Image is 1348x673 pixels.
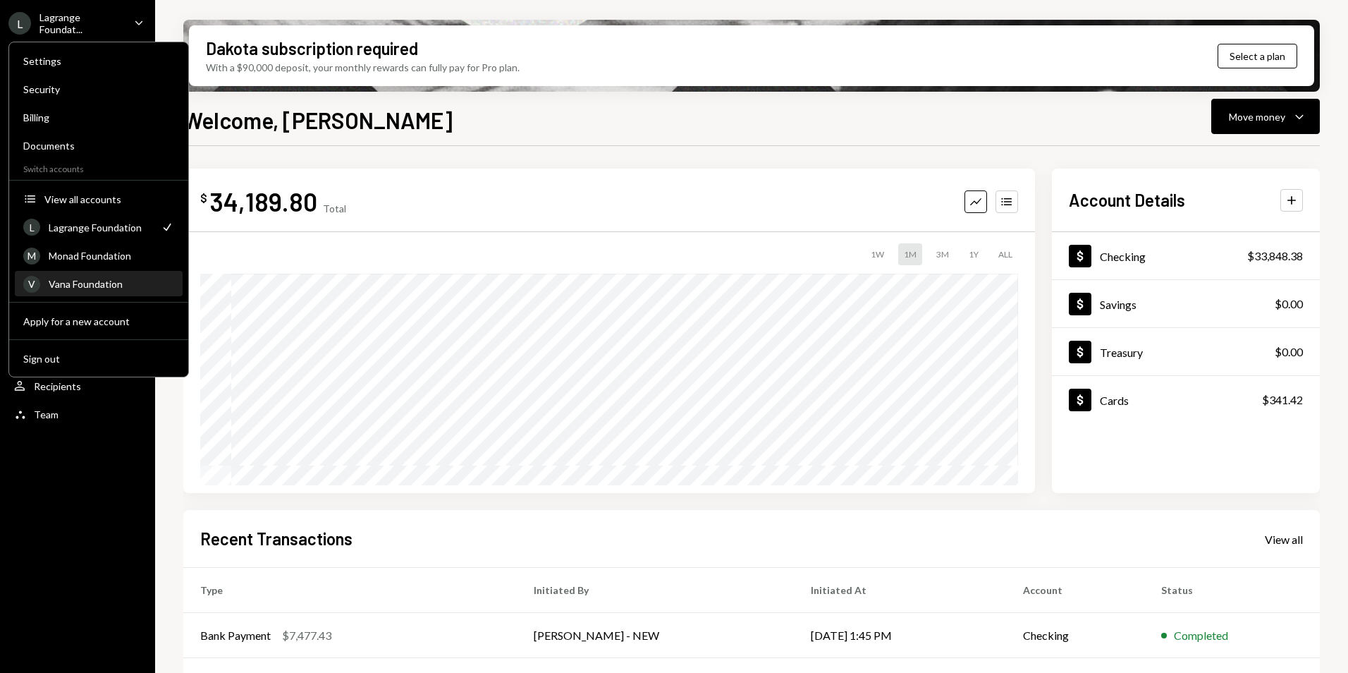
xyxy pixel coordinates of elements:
[206,60,520,75] div: With a $90,000 deposit, your monthly rewards can fully pay for Pro plan.
[15,104,183,130] a: Billing
[183,568,517,613] th: Type
[8,12,31,35] div: L
[794,613,1006,658] td: [DATE] 1:45 PM
[34,380,81,392] div: Recipients
[1052,280,1320,327] a: Savings$0.00
[8,373,147,399] a: Recipients
[15,243,183,268] a: MMonad Foundation
[15,76,183,102] a: Security
[517,613,794,658] td: [PERSON_NAME] - NEW
[183,106,453,134] h1: Welcome, [PERSON_NAME]
[1052,232,1320,279] a: Checking$33,848.38
[210,186,317,217] div: 34,189.80
[1144,568,1320,613] th: Status
[206,37,418,60] div: Dakota subscription required
[49,250,174,262] div: Monad Foundation
[1275,344,1303,360] div: $0.00
[1006,568,1145,613] th: Account
[1262,392,1303,408] div: $341.42
[23,83,174,95] div: Security
[8,401,147,427] a: Team
[200,191,207,205] div: $
[1100,298,1136,311] div: Savings
[963,243,984,265] div: 1Y
[23,55,174,67] div: Settings
[23,353,174,365] div: Sign out
[1265,531,1303,547] a: View all
[49,278,174,290] div: Vana Foundation
[49,222,152,234] div: Lagrange Foundation
[44,193,174,205] div: View all accounts
[1069,188,1185,212] h2: Account Details
[15,346,183,372] button: Sign out
[517,568,794,613] th: Initiated By
[39,11,123,35] div: Lagrange Foundat...
[898,243,922,265] div: 1M
[794,568,1006,613] th: Initiated At
[1100,394,1129,407] div: Cards
[15,271,183,296] a: VVana Foundation
[1006,613,1145,658] td: Checking
[15,309,183,334] button: Apply for a new account
[1229,109,1285,124] div: Move money
[23,219,40,236] div: L
[23,315,174,327] div: Apply for a new account
[9,161,188,174] div: Switch accounts
[15,133,183,158] a: Documents
[1174,627,1228,644] div: Completed
[1218,44,1297,68] button: Select a plan
[200,527,353,550] h2: Recent Transactions
[1100,346,1143,359] div: Treasury
[1052,328,1320,375] a: Treasury$0.00
[15,48,183,73] a: Settings
[282,627,331,644] div: $7,477.43
[1211,99,1320,134] button: Move money
[323,202,346,214] div: Total
[1052,376,1320,423] a: Cards$341.42
[1265,533,1303,547] div: View all
[23,248,40,265] div: M
[993,243,1018,265] div: ALL
[23,276,40,293] div: V
[1100,250,1146,263] div: Checking
[1275,296,1303,313] div: $0.00
[931,243,955,265] div: 3M
[15,187,183,212] button: View all accounts
[1247,248,1303,265] div: $33,848.38
[200,627,271,644] div: Bank Payment
[865,243,890,265] div: 1W
[23,111,174,123] div: Billing
[34,408,59,420] div: Team
[23,140,174,152] div: Documents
